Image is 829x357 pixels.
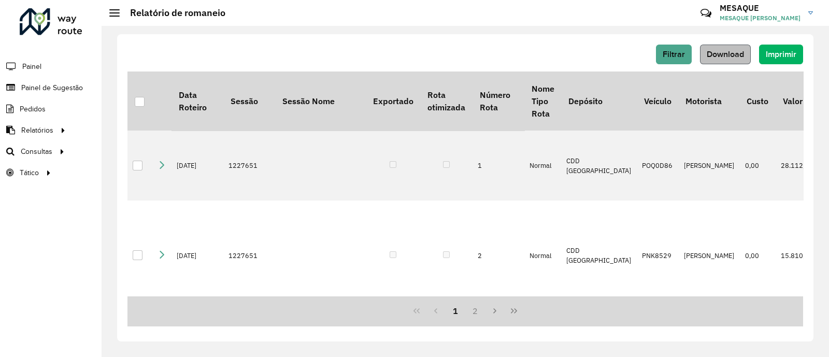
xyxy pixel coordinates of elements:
[446,301,465,321] button: 1
[637,72,678,131] th: Veículo
[679,201,740,310] td: [PERSON_NAME]
[171,131,223,201] td: [DATE]
[637,131,678,201] td: POQ0D86
[473,72,524,131] th: Número Rota
[561,131,637,201] td: CDD [GEOGRAPHIC_DATA]
[465,301,485,321] button: 2
[637,201,678,310] td: PNK8529
[524,131,561,201] td: Normal
[20,167,39,178] span: Tático
[776,72,819,131] th: Valor
[20,104,46,115] span: Pedidos
[485,301,505,321] button: Next Page
[275,72,366,131] th: Sessão Nome
[223,72,275,131] th: Sessão
[22,61,41,72] span: Painel
[561,201,637,310] td: CDD [GEOGRAPHIC_DATA]
[720,13,801,23] span: MESAQUE [PERSON_NAME]
[695,2,717,24] a: Contato Rápido
[420,72,472,131] th: Rota otimizada
[171,201,223,310] td: [DATE]
[120,7,225,19] h2: Relatório de romaneio
[577,3,685,31] div: Críticas? Dúvidas? Elogios? Sugestões? Entre em contato conosco!
[473,131,524,201] td: 1
[700,45,751,64] button: Download
[776,131,819,201] td: 28.112,52
[473,201,524,310] td: 2
[656,45,692,64] button: Filtrar
[21,146,52,157] span: Consultas
[740,72,776,131] th: Custo
[366,72,420,131] th: Exportado
[663,50,685,59] span: Filtrar
[524,72,561,131] th: Nome Tipo Rota
[21,125,53,136] span: Relatórios
[759,45,803,64] button: Imprimir
[766,50,796,59] span: Imprimir
[223,201,275,310] td: 1227651
[740,131,776,201] td: 0,00
[776,201,819,310] td: 15.810,77
[561,72,637,131] th: Depósito
[679,72,740,131] th: Motorista
[524,201,561,310] td: Normal
[21,82,83,93] span: Painel de Sugestão
[720,3,801,13] h3: MESAQUE
[679,131,740,201] td: [PERSON_NAME]
[707,50,744,59] span: Download
[171,72,223,131] th: Data Roteiro
[223,131,275,201] td: 1227651
[740,201,776,310] td: 0,00
[504,301,524,321] button: Last Page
